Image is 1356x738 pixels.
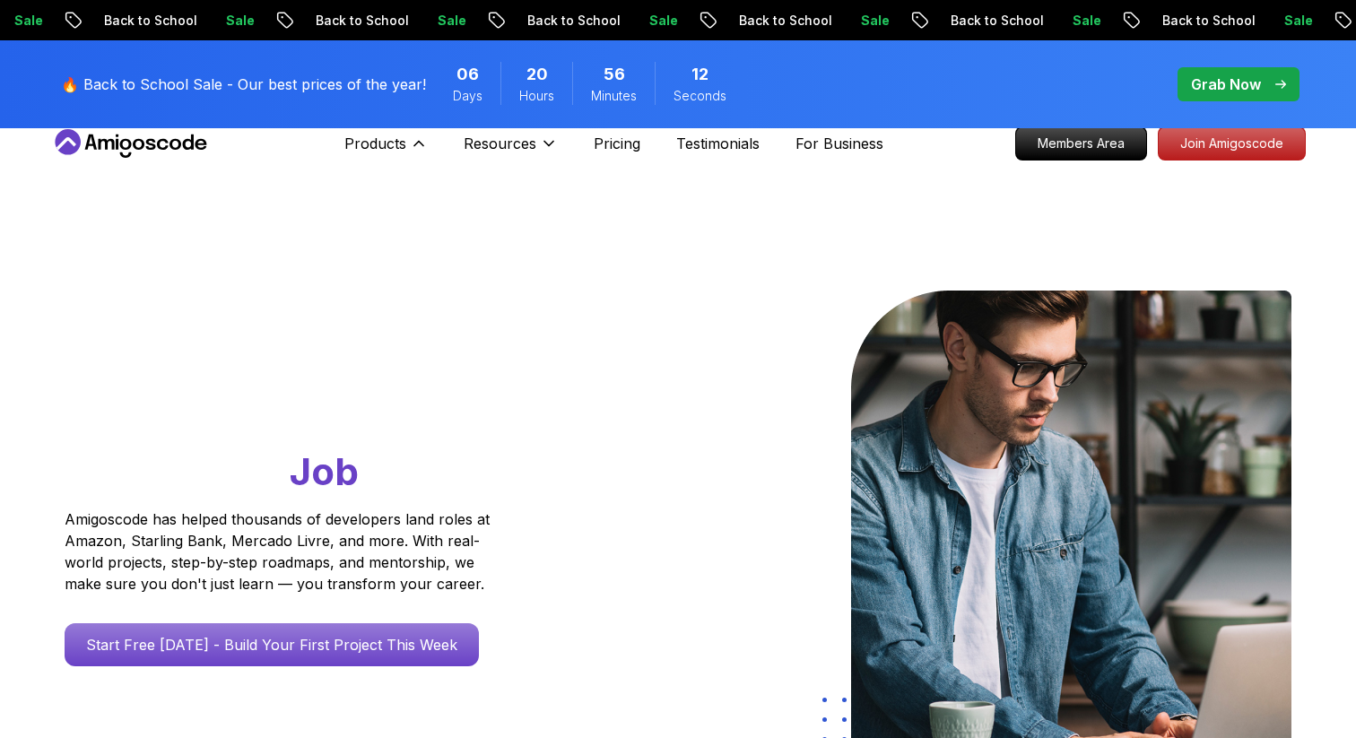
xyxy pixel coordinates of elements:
[604,62,625,87] span: 56 Minutes
[453,87,482,105] span: Days
[1270,12,1327,30] p: Sale
[1148,12,1270,30] p: Back to School
[65,508,495,595] p: Amigoscode has helped thousands of developers land roles at Amazon, Starling Bank, Mercado Livre,...
[526,62,548,87] span: 20 Hours
[90,12,212,30] p: Back to School
[344,133,428,169] button: Products
[1158,126,1306,161] a: Join Amigoscode
[456,62,479,87] span: 6 Days
[513,12,635,30] p: Back to School
[594,133,640,154] a: Pricing
[936,12,1058,30] p: Back to School
[344,133,406,154] p: Products
[1015,126,1147,161] a: Members Area
[725,12,847,30] p: Back to School
[464,133,536,154] p: Resources
[676,133,760,154] a: Testimonials
[1159,127,1305,160] p: Join Amigoscode
[1058,12,1116,30] p: Sale
[423,12,481,30] p: Sale
[795,133,883,154] a: For Business
[1016,127,1146,160] p: Members Area
[591,87,637,105] span: Minutes
[691,62,708,87] span: 12 Seconds
[65,623,479,666] a: Start Free [DATE] - Build Your First Project This Week
[301,12,423,30] p: Back to School
[61,74,426,95] p: 🔥 Back to School Sale - Our best prices of the year!
[635,12,692,30] p: Sale
[1191,74,1261,95] p: Grab Now
[464,133,558,169] button: Resources
[519,87,554,105] span: Hours
[674,87,726,105] span: Seconds
[847,12,904,30] p: Sale
[212,12,269,30] p: Sale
